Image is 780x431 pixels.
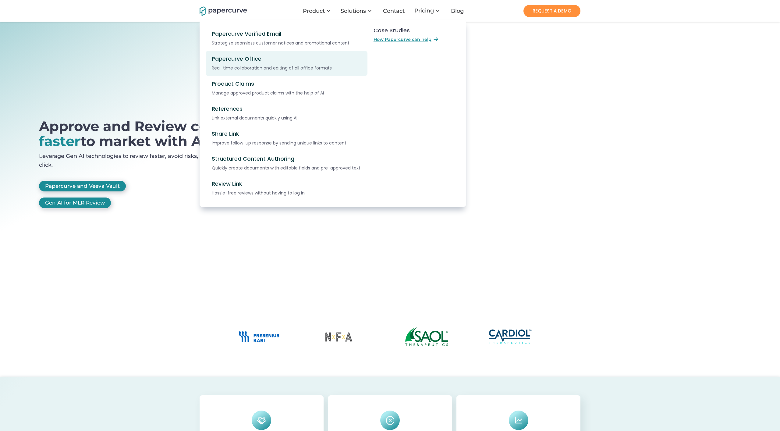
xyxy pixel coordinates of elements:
a: open lightbox [39,116,314,181]
div: Review Link [212,180,242,187]
div: Pricing [411,2,446,20]
div: Product [299,2,337,20]
div: Quickly create documents with editable fields and pre-approved text [212,165,363,171]
img: Designed to be intuitive and effortless, Papercurve is an easy to use and versatile platform [252,411,271,430]
nav: Solutions [200,20,580,207]
a: Papercurve Verified EmailStrategize seamless customer notices and promotional content [206,26,367,51]
h1: Approve and Review content to market with AI [39,119,314,149]
div: Papercurve Verified Email [212,30,281,37]
div: Contact [383,8,405,14]
a: home [200,5,239,16]
div: Blog [451,8,464,14]
a: Review LinkHassle-free reviews without having to log in [206,176,367,201]
a: Gen AI for MLR Review [39,198,111,208]
a: Share LinkImprove follow-up response by sending unique links to content [206,126,367,151]
a: Product ClaimsManage approved product claims with the help of AI [206,76,367,101]
a: Blog [446,8,470,14]
div: Structured Content Authoring [212,155,337,162]
span: 10x faster [39,118,270,150]
div: Share Link [212,130,239,137]
a: How Papercurve can help [374,36,439,43]
p: Leverage Gen AI technologies to review faster, avoid risks, and catch compliance issues with one ... [39,152,314,169]
img: Eliminate costly errors, confusion, and manual processes from the content lifecycle [509,411,528,430]
div: References [212,105,243,112]
img: No Fixed Address Logo [321,327,356,347]
div: Papercurve Office [212,55,261,62]
a: Structured Content AuthoringQuickly create documents with editable fields and pre-approved text [206,151,367,176]
a: Pricing [414,8,434,14]
a: Papercurve and Veeva Vault [39,181,126,191]
a: ReferencesLink external documents quickly using AI [206,101,367,126]
div: Improve follow-up response by sending unique links to content [212,140,363,146]
div: Case Studies [374,27,410,34]
img: Saol Therapeutics Logo [405,327,448,346]
div: Link external documents quickly using AI [212,115,363,121]
a: REQUEST A DEMO [523,5,580,17]
div: Product [303,8,325,14]
div: Solutions [341,8,366,14]
div: Strategize seamless customer notices and promotional content [212,40,363,46]
div: Real-time collaboration and editing of all office formats [212,65,363,71]
img: Fresenius Kabi Logo [238,330,280,343]
div: Hassle-free reviews without having to log in [212,190,363,196]
div: Solutions [337,2,378,20]
a: Contact [378,8,411,14]
img: Eliminate costly errors, confusion, and manual processes from the content lifecycle [380,411,400,430]
div: Product Claims [212,80,254,87]
div: Manage approved product claims with the help of AI [212,90,363,96]
a: Papercurve OfficeReal-time collaboration and editing of all office formats [206,51,367,76]
img: Cardiol Therapeutics Logo [489,329,532,344]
